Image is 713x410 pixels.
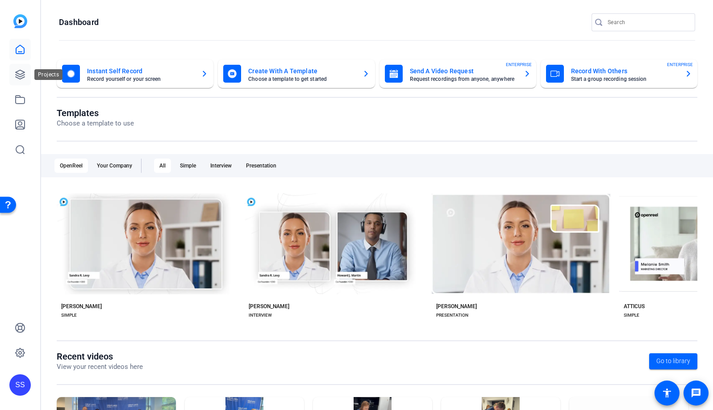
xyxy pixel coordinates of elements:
[13,14,27,28] img: blue-gradient.svg
[410,66,517,76] mat-card-title: Send A Video Request
[61,312,77,319] div: SIMPLE
[92,159,138,173] div: Your Company
[649,353,697,369] a: Go to library
[175,159,201,173] div: Simple
[248,66,355,76] mat-card-title: Create With A Template
[436,312,468,319] div: PRESENTATION
[57,118,134,129] p: Choose a template to use
[57,351,143,362] h1: Recent videos
[87,66,194,76] mat-card-title: Instant Self Record
[205,159,237,173] div: Interview
[87,76,194,82] mat-card-subtitle: Record yourself or your screen
[54,159,88,173] div: OpenReel
[249,303,289,310] div: [PERSON_NAME]
[218,59,375,88] button: Create With A TemplateChoose a template to get started
[34,69,63,80] div: Projects
[656,356,690,366] span: Go to library
[608,17,688,28] input: Search
[154,159,171,173] div: All
[410,76,517,82] mat-card-subtitle: Request recordings from anyone, anywhere
[571,76,678,82] mat-card-subtitle: Start a group recording session
[57,108,134,118] h1: Templates
[662,388,672,398] mat-icon: accessibility
[379,59,536,88] button: Send A Video RequestRequest recordings from anyone, anywhereENTERPRISE
[248,76,355,82] mat-card-subtitle: Choose a template to get started
[667,61,693,68] span: ENTERPRISE
[436,303,477,310] div: [PERSON_NAME]
[61,303,102,310] div: [PERSON_NAME]
[624,312,639,319] div: SIMPLE
[9,374,31,396] div: SS
[57,59,213,88] button: Instant Self RecordRecord yourself or your screen
[541,59,697,88] button: Record With OthersStart a group recording sessionENTERPRISE
[506,61,532,68] span: ENTERPRISE
[624,303,645,310] div: ATTICUS
[571,66,678,76] mat-card-title: Record With Others
[691,388,701,398] mat-icon: message
[249,312,272,319] div: INTERVIEW
[241,159,282,173] div: Presentation
[57,362,143,372] p: View your recent videos here
[59,17,99,28] h1: Dashboard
